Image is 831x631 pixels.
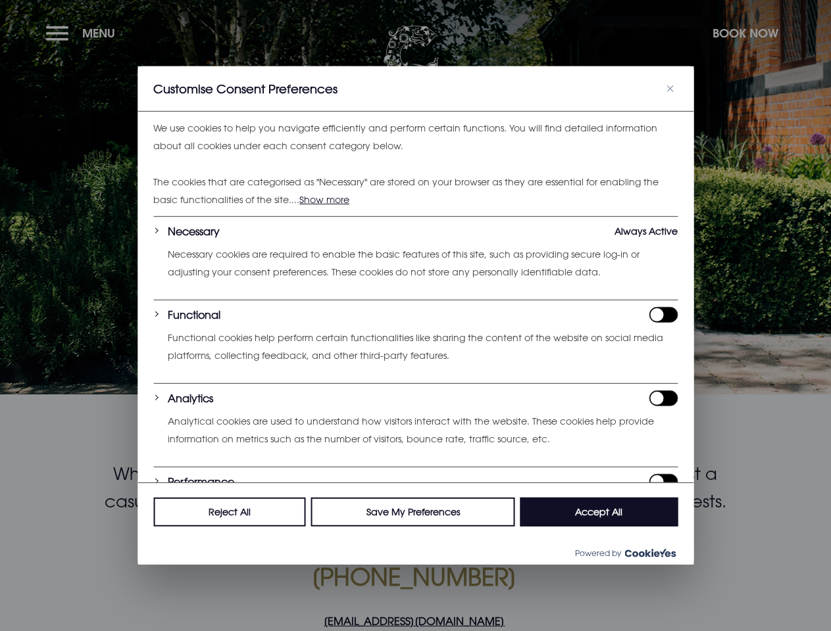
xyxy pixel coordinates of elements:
p: Necessary cookies are required to enable the basic features of this site, such as providing secur... [168,246,678,281]
button: Necessary [168,223,220,239]
img: Cookieyes logo [624,549,676,557]
button: Accept All [520,498,678,526]
span: Always Active [615,223,678,239]
input: Enable Functional [649,307,678,323]
button: Reject All [153,498,306,526]
p: We use cookies to help you navigate efficiently and perform certain functions. You will find deta... [153,120,678,154]
p: Functional cookies help perform certain functionalities like sharing the content of the website o... [168,329,678,364]
input: Enable Analytics [649,390,678,406]
img: Close [667,85,673,92]
button: Close [662,81,678,97]
p: Analytical cookies are used to understand how visitors interact with the website. These cookies h... [168,413,678,448]
button: Analytics [168,390,213,406]
button: Performance [168,474,234,490]
span: Customise Consent Preferences [153,81,338,97]
button: Functional [168,307,220,323]
p: The cookies that are categorised as "Necessary" are stored on your browser as they are essential ... [153,174,678,208]
button: Show more [299,191,349,207]
div: Customise Consent Preferences [138,66,693,565]
div: Powered by [138,541,693,565]
input: Enable Performance [649,474,678,490]
button: Save My Preferences [311,498,515,526]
